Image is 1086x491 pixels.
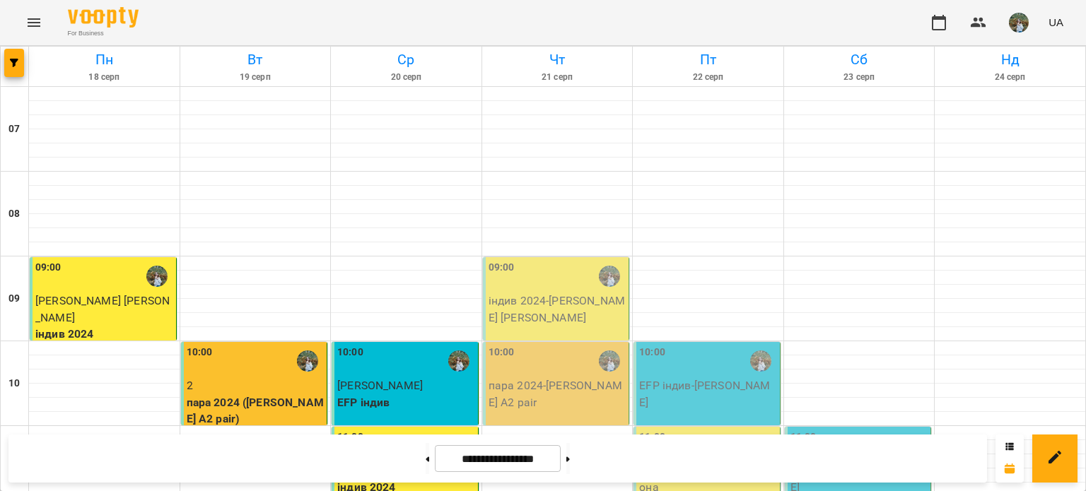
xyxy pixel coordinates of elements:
[182,49,329,71] h6: Вт
[35,326,173,343] p: індив 2024
[639,345,665,360] label: 10:00
[937,71,1083,84] h6: 24 серп
[333,49,479,71] h6: Ср
[35,294,170,324] span: [PERSON_NAME] [PERSON_NAME]
[937,49,1083,71] h6: Нд
[786,49,933,71] h6: Сб
[68,29,139,38] span: For Business
[297,350,318,372] img: Дарина Гуцало
[187,345,213,360] label: 10:00
[484,71,631,84] h6: 21 серп
[337,379,423,392] span: [PERSON_NAME]
[31,49,177,71] h6: Пн
[1009,13,1029,32] img: 3d28a0deb67b6f5672087bb97ef72b32.jpg
[1043,9,1069,35] button: UA
[8,376,20,391] h6: 10
[484,49,631,71] h6: Чт
[599,350,620,372] img: Дарина Гуцало
[8,122,20,137] h6: 07
[337,345,363,360] label: 10:00
[635,49,781,71] h6: Пт
[750,350,771,372] img: Дарина Гуцало
[17,6,51,40] button: Menu
[187,377,325,394] p: 2
[68,7,139,28] img: Voopty Logo
[333,71,479,84] h6: 20 серп
[337,394,475,411] p: EFP індив
[489,377,626,410] p: пара 2024 - [PERSON_NAME] A2 pair
[639,377,777,410] p: EFP індив - [PERSON_NAME]
[35,260,62,276] label: 09:00
[489,292,626,326] p: індив 2024 - [PERSON_NAME] [PERSON_NAME]
[635,71,781,84] h6: 22 серп
[599,266,620,287] img: Дарина Гуцало
[489,345,515,360] label: 10:00
[1049,15,1063,30] span: UA
[8,291,20,307] h6: 09
[8,206,20,222] h6: 08
[31,71,177,84] h6: 18 серп
[448,350,469,372] img: Дарина Гуцало
[187,394,325,427] p: пара 2024 ([PERSON_NAME] A2 pair)
[146,266,168,287] img: Дарина Гуцало
[489,260,515,276] label: 09:00
[182,71,329,84] h6: 19 серп
[786,71,933,84] h6: 23 серп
